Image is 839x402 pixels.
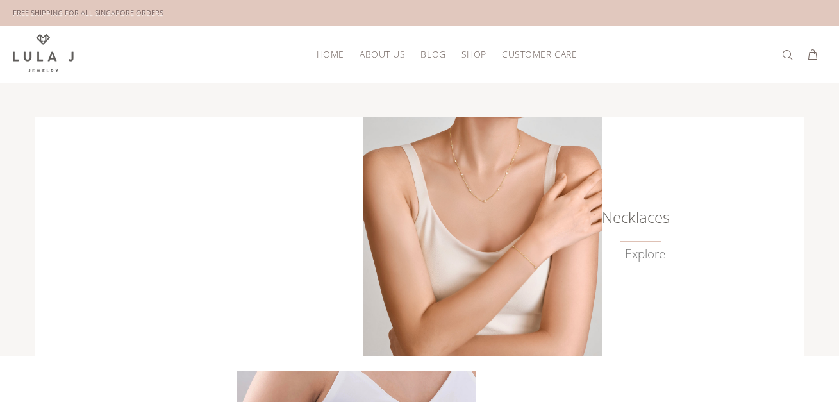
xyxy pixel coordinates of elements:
span: BLOG [420,49,445,59]
a: Explore [625,247,665,262]
span: SHOP [461,49,486,59]
span: CUSTOMER CARE [502,49,577,59]
h6: Necklaces [601,211,665,224]
a: SHOP [454,44,494,64]
span: ABOUT US [360,49,405,59]
span: HOME [317,49,344,59]
a: CUSTOMER CARE [494,44,577,64]
a: ABOUT US [352,44,413,64]
a: BLOG [413,44,453,64]
div: FREE SHIPPING FOR ALL SINGAPORE ORDERS [13,6,163,20]
a: HOME [309,44,352,64]
img: Lula J Gold Necklaces Collection [363,117,602,356]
